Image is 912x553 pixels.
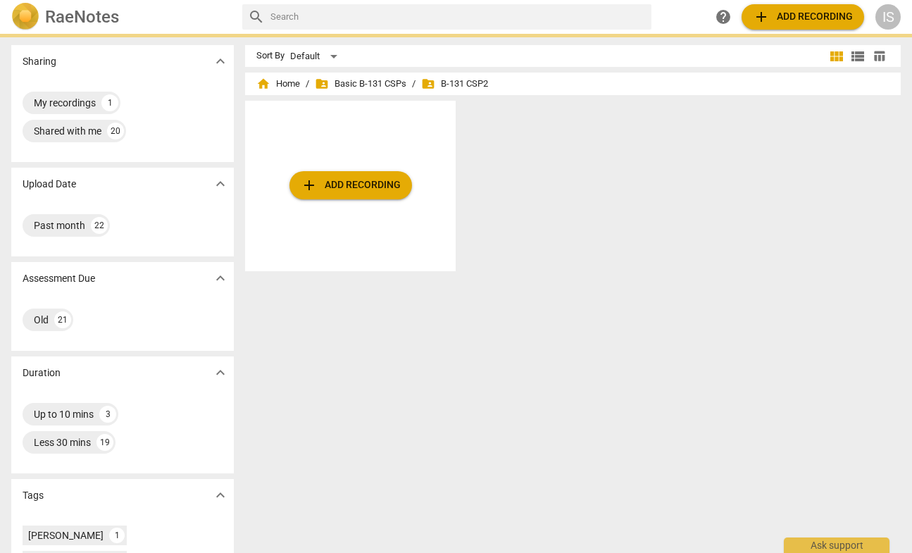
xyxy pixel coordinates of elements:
[301,177,401,194] span: Add recording
[289,171,412,199] button: Upload
[826,46,847,67] button: Tile view
[753,8,770,25] span: add
[34,407,94,421] div: Up to 10 mins
[868,46,889,67] button: Table view
[212,364,229,381] span: expand_more
[290,45,342,68] div: Default
[742,4,864,30] button: Upload
[873,49,886,63] span: table_chart
[107,123,124,139] div: 20
[875,4,901,30] button: IS
[849,48,866,65] span: view_list
[270,6,646,28] input: Search
[212,53,229,70] span: expand_more
[54,311,71,328] div: 21
[11,3,231,31] a: LogoRaeNotes
[212,270,229,287] span: expand_more
[306,79,309,89] span: /
[847,46,868,67] button: List view
[753,8,853,25] span: Add recording
[248,8,265,25] span: search
[828,48,845,65] span: view_module
[23,488,44,503] p: Tags
[109,528,125,543] div: 1
[210,268,231,289] button: Show more
[34,218,85,232] div: Past month
[301,177,318,194] span: add
[256,77,270,91] span: home
[34,96,96,110] div: My recordings
[210,485,231,506] button: Show more
[23,271,95,286] p: Assessment Due
[23,177,76,192] p: Upload Date
[99,406,116,423] div: 3
[34,435,91,449] div: Less 30 mins
[34,313,49,327] div: Old
[212,175,229,192] span: expand_more
[91,217,108,234] div: 22
[28,528,104,542] div: [PERSON_NAME]
[11,3,39,31] img: Logo
[711,4,736,30] a: Help
[45,7,119,27] h2: RaeNotes
[210,51,231,72] button: Show more
[210,173,231,194] button: Show more
[784,538,889,553] div: Ask support
[101,94,118,111] div: 1
[315,77,329,91] span: folder_shared
[412,79,416,89] span: /
[256,77,300,91] span: Home
[212,487,229,504] span: expand_more
[421,77,488,91] span: B-131 CSP2
[421,77,435,91] span: folder_shared
[315,77,406,91] span: Basic B-131 CSPs
[23,366,61,380] p: Duration
[96,434,113,451] div: 19
[715,8,732,25] span: help
[23,54,56,69] p: Sharing
[210,362,231,383] button: Show more
[256,51,285,61] div: Sort By
[34,124,101,138] div: Shared with me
